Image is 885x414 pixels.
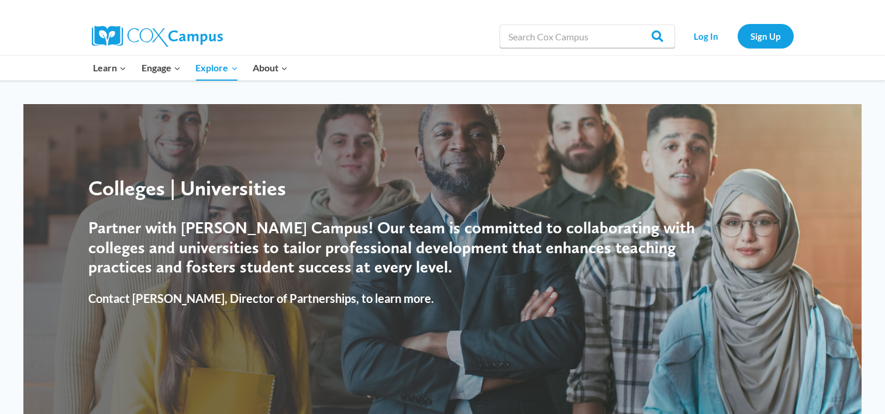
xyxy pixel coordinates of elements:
img: Cox Campus [92,26,223,47]
a: Log In [681,24,732,48]
span: About [253,60,288,75]
strong: Contact [PERSON_NAME], Director of Partnerships, to learn more. [88,291,434,305]
span: Engage [142,60,181,75]
span: Learn [93,60,126,75]
input: Search Cox Campus [500,25,675,48]
nav: Primary Navigation [86,56,295,80]
nav: Secondary Navigation [681,24,794,48]
div: Colleges | Universities [88,175,723,201]
span: Explore [195,60,237,75]
a: Sign Up [738,24,794,48]
h4: Partner with [PERSON_NAME] Campus! Our team is committed to collaborating with colleges and unive... [88,218,723,277]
